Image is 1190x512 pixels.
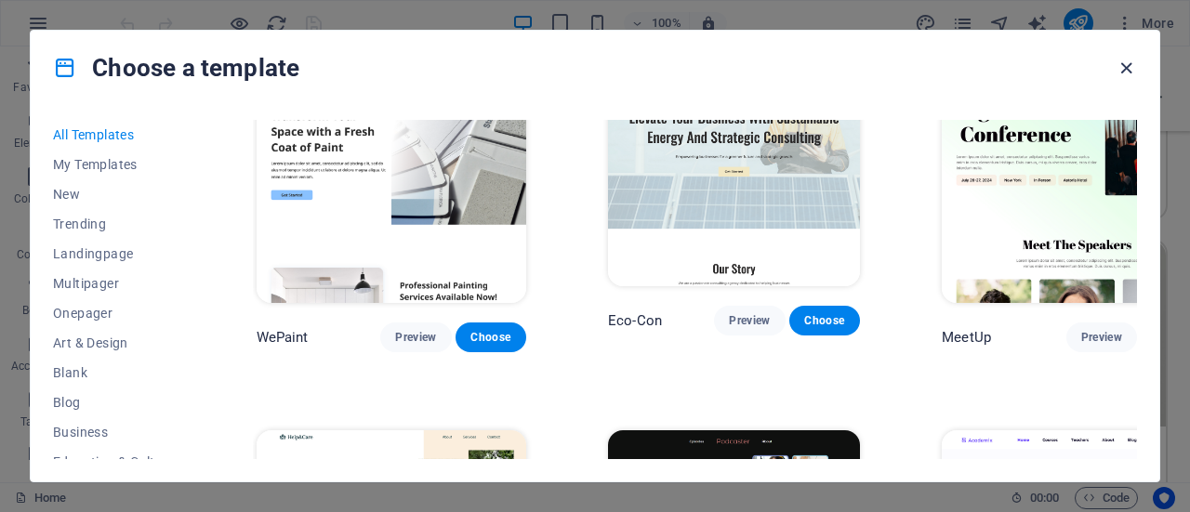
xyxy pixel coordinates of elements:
button: Business [53,417,175,447]
img: Eco-Con [608,55,860,287]
p: MeetUp [942,328,991,347]
button: Preview [380,322,451,352]
span: Blog [53,395,175,410]
button: New [53,179,175,209]
img: WePaint [257,55,526,304]
button: Choose [456,322,526,352]
button: All Templates [53,120,175,150]
span: All Templates [53,127,175,142]
button: Education & Culture [53,447,175,477]
button: Landingpage [53,239,175,269]
button: Blog [53,387,175,417]
p: WePaint [257,328,309,347]
span: Choose [804,313,845,328]
h4: Choose a template [53,53,299,83]
button: Preview [1066,322,1137,352]
button: My Templates [53,150,175,179]
button: Blank [53,358,175,387]
span: Choose [470,330,511,345]
span: Preview [395,330,436,345]
button: Preview [714,306,785,335]
span: New [53,187,175,202]
button: Multipager [53,269,175,298]
span: Preview [1081,330,1122,345]
span: Multipager [53,276,175,291]
button: Choose [789,306,860,335]
span: Business [53,425,175,440]
p: Eco-Con [608,311,662,330]
span: My Templates [53,157,175,172]
span: Preview [729,313,770,328]
span: Blank [53,365,175,380]
span: Education & Culture [53,454,175,469]
button: Trending [53,209,175,239]
span: Landingpage [53,246,175,261]
button: Art & Design [53,328,175,358]
span: Trending [53,217,175,231]
span: Art & Design [53,335,175,350]
span: Onepager [53,306,175,321]
button: Onepager [53,298,175,328]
